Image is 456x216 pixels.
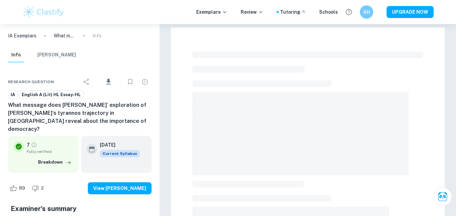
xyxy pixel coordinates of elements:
a: Grade fully verified [31,142,37,148]
button: UPGRADE NOW [387,6,434,18]
h6: [DATE] [100,141,135,149]
h6: What message does [PERSON_NAME]’ exploration of [PERSON_NAME]’s tyrannos trajectory in [GEOGRAPHI... [8,101,152,133]
a: Schools [319,8,338,16]
div: Like [8,183,29,194]
span: 89 [15,185,29,192]
span: 2 [37,185,47,192]
button: Help and Feedback [343,6,355,18]
div: This exemplar is based on the current syllabus. Feel free to refer to it for inspiration/ideas wh... [100,150,140,157]
p: What message does [PERSON_NAME]’ exploration of [PERSON_NAME]’s tyrannos trajectory in [GEOGRAPHI... [54,32,75,39]
p: Info [92,32,101,39]
p: Exemplars [196,8,227,16]
div: Report issue [138,75,152,88]
a: Tutoring [280,8,306,16]
div: Dislike [30,183,47,194]
span: Fully verified [27,149,73,155]
img: Clastify logo [22,5,65,19]
div: Share [80,75,93,88]
span: IA [8,91,17,98]
a: English A (Lit) HL Essay-HL [19,90,83,99]
button: [PERSON_NAME] [37,48,76,62]
button: Info [8,48,24,62]
p: 7 [27,141,30,149]
a: IA Exemplars [8,32,36,39]
span: English A (Lit) HL Essay-HL [19,91,83,98]
div: Bookmark [124,75,137,88]
span: Current Syllabus [100,150,140,157]
div: Download [94,73,122,90]
h5: Examiner's summary [11,204,149,214]
button: AH [360,5,373,19]
button: View [PERSON_NAME] [88,182,152,194]
span: Research question [8,79,54,85]
p: Review [241,8,263,16]
h6: AH [363,8,371,16]
button: Breakdown [36,157,73,167]
a: IA [8,90,18,99]
button: Ask Clai [433,187,452,206]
